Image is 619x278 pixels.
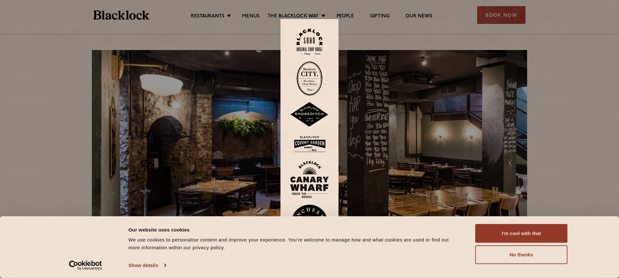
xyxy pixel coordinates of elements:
img: BL_CW_Logo_Website.svg [290,161,329,198]
div: Our website uses cookies [128,226,461,233]
img: BLA_1470_CoventGarden_Website_Solid.svg [290,134,329,155]
a: Show details [128,261,166,270]
img: City-stamp-default.svg [297,61,322,96]
img: Soho-stamp-default.svg [297,29,322,55]
img: Shoreditch-stamp-v2-default.svg [290,102,329,127]
div: We use cookies to personalise content and improve your experience. You're welcome to manage how a... [128,236,461,252]
button: No thanks [475,245,567,264]
img: BL_Manchester_Logo-bleed.png [290,205,329,249]
a: Usercentrics Cookiebot - opens in a new window [57,261,114,270]
button: I'm cool with that [475,224,567,243]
